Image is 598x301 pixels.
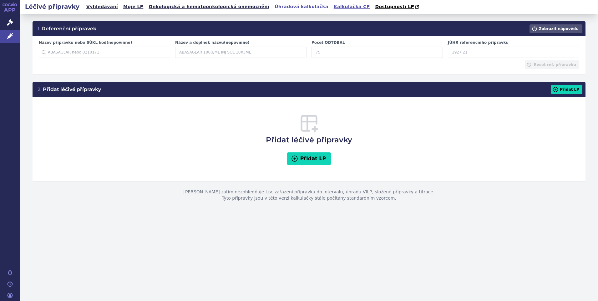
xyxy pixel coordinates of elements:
[38,86,101,93] h3: Přidat léčivé přípravky
[33,181,585,209] p: [PERSON_NAME] zatím nezohledňuje tzv. zařazení přípravku do intervalu, úhradu VILP, složené přípr...
[84,3,120,11] a: Vyhledávání
[287,152,331,165] button: Přidat LP
[107,40,132,45] span: (nepovinné)
[121,3,145,11] a: Moje LP
[266,113,352,145] h3: Přidat léčivé přípravky
[312,40,443,45] label: Počet ODTDBAL
[373,3,422,11] a: Dostupnosti LP
[38,86,42,92] span: 2.
[530,24,582,33] button: Zobrazit nápovědu
[224,40,250,45] span: (nepovinné)
[448,47,579,58] input: 1927.21
[147,3,271,11] a: Onkologická a hematoonkologická onemocnění
[375,4,414,9] span: Dostupnosti LP
[273,3,330,11] a: Úhradová kalkulačka
[332,3,372,11] a: Kalkulačka CP
[20,2,84,11] h2: Léčivé přípravky
[38,26,41,32] span: 1.
[39,47,170,58] input: ABASAGLAR nebo 0210171
[39,40,170,45] label: Název přípravku nebo SÚKL kód
[448,40,579,45] label: JÚHR referenčního přípravku
[38,25,96,32] h3: Referenční přípravek
[551,85,582,94] button: Přidat LP
[175,47,307,58] input: ABASAGLAR 100U/ML INJ SOL 10X3ML
[175,40,307,45] label: Název a doplněk názvu
[312,47,443,58] input: 75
